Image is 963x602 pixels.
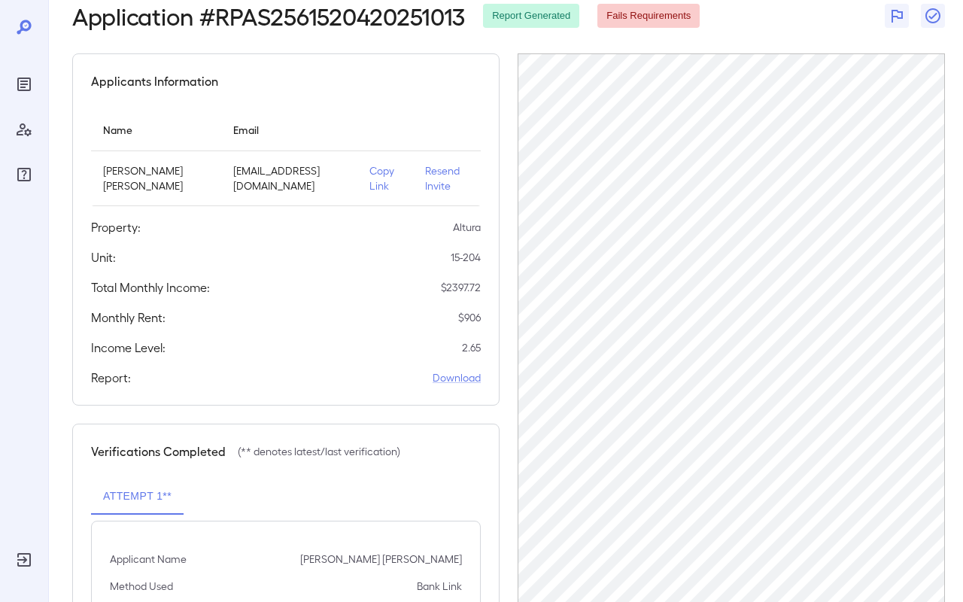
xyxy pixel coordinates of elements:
p: [PERSON_NAME] [PERSON_NAME] [300,552,462,567]
h5: Income Level: [91,339,166,357]
div: FAQ [12,163,36,187]
span: Report Generated [483,9,579,23]
h5: Unit: [91,248,116,266]
p: [PERSON_NAME] [PERSON_NAME] [103,163,209,193]
p: Copy Link [369,163,401,193]
span: Fails Requirements [597,9,700,23]
button: Flag Report [885,4,909,28]
p: $ 2397.72 [441,280,481,295]
h5: Applicants Information [91,72,218,90]
p: Applicant Name [110,552,187,567]
p: Resend Invite [425,163,469,193]
p: Altura [453,220,481,235]
th: Name [91,108,221,151]
p: 15-204 [451,250,481,265]
h5: Total Monthly Income: [91,278,210,296]
h5: Monthly Rent: [91,309,166,327]
h2: Application # RPAS2561520420251013 [72,2,465,29]
div: Manage Users [12,117,36,141]
h5: Verifications Completed [91,442,226,461]
table: simple table [91,108,481,206]
div: Reports [12,72,36,96]
p: (** denotes latest/last verification) [238,444,400,459]
h5: Report: [91,369,131,387]
button: Attempt 1** [91,479,184,515]
p: [EMAIL_ADDRESS][DOMAIN_NAME] [233,163,345,193]
th: Email [221,108,357,151]
p: Bank Link [417,579,462,594]
p: 2.65 [462,340,481,355]
p: Method Used [110,579,173,594]
h5: Property: [91,218,141,236]
div: Log Out [12,548,36,572]
p: $ 906 [458,310,481,325]
a: Download [433,370,481,385]
button: Close Report [921,4,945,28]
